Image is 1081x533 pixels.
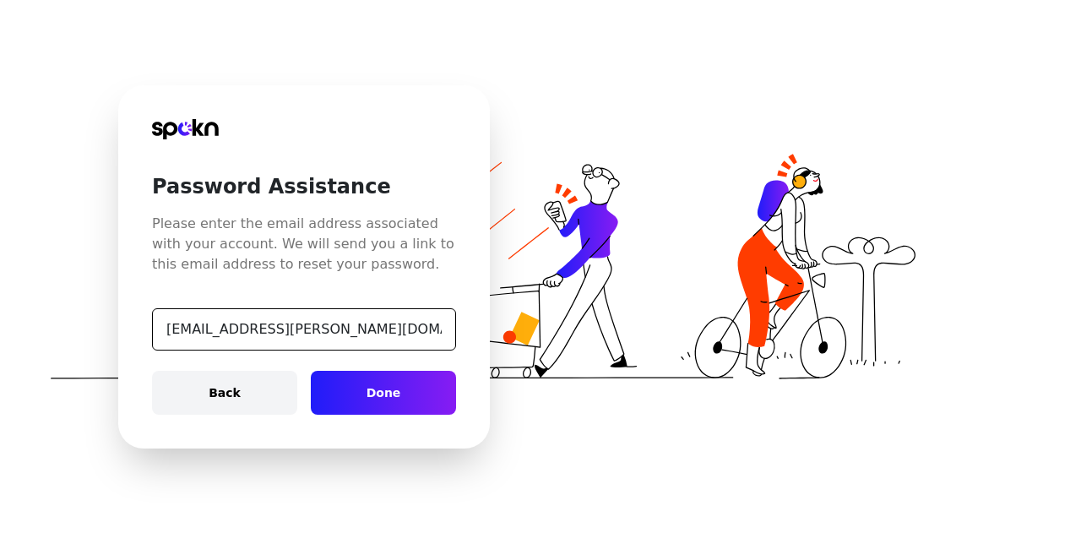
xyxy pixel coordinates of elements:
input: Enter work email [152,308,456,351]
span: Password Assistance [152,139,456,200]
span: Please enter the email address associated with your account. We will send you a link to this emai... [152,200,456,275]
span: Done [367,384,401,401]
button: Done [311,371,456,415]
a: Back [152,371,297,415]
span: Back [209,384,241,401]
